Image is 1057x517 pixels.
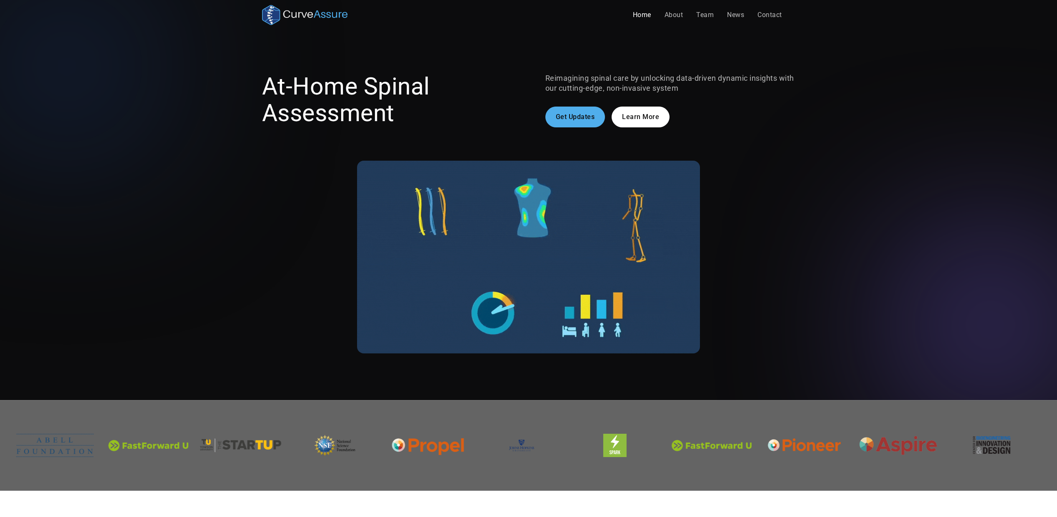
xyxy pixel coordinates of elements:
[357,161,700,353] img: A gif showing the CurveAssure system at work. A patient is wearing the non-invasive sensors and t...
[626,7,658,23] a: Home
[16,434,94,457] img: This is the logo for the Baltimore Abell Foundation
[690,7,720,23] a: Team
[612,107,670,127] a: Learn More
[658,7,690,23] a: About
[751,7,789,23] a: Contact
[545,73,795,93] p: Reimagining spinal care by unlocking data-driven dynamic insights with our cutting-edge, non-inva...
[720,7,751,23] a: News
[262,5,348,25] a: home
[262,73,512,127] h1: At-Home Spinal Assessment
[545,107,605,127] a: Get Updates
